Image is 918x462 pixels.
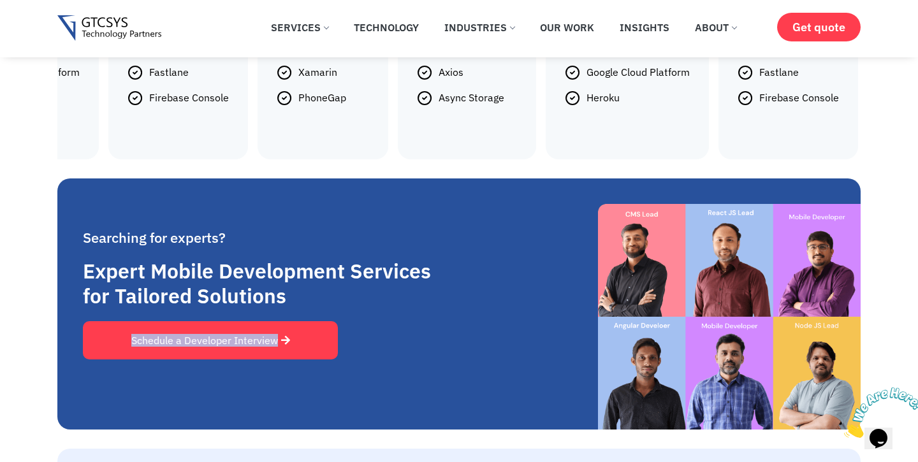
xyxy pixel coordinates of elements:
[121,61,235,83] li: Fastlane
[411,87,523,109] li: Async Storage
[792,20,845,34] span: Get quote
[558,87,696,109] li: Heroku
[5,5,84,55] img: Chat attention grabber
[839,382,918,443] iframe: chat widget
[731,61,845,83] li: Fastlane
[121,87,235,109] li: Firebase Console
[344,13,428,41] a: Technology
[435,13,524,41] a: Industries
[83,229,462,246] h4: Searching for experts?
[270,87,364,109] li: PhoneGap
[530,13,604,41] a: Our Work
[777,13,861,41] a: Get quote
[685,13,746,41] a: About
[83,259,462,308] h2: Expert Mobile Development Services for Tailored Solutions
[83,321,338,359] a: Schedule a Developer Interview
[261,13,338,41] a: Services
[558,61,696,83] li: Google Cloud Platform
[57,15,161,41] img: Gtcsys logo
[731,87,845,109] li: Firebase Console
[610,13,679,41] a: Insights
[131,335,278,345] span: Schedule a Developer Interview
[270,61,364,83] li: Xamarin
[411,61,523,83] li: Axios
